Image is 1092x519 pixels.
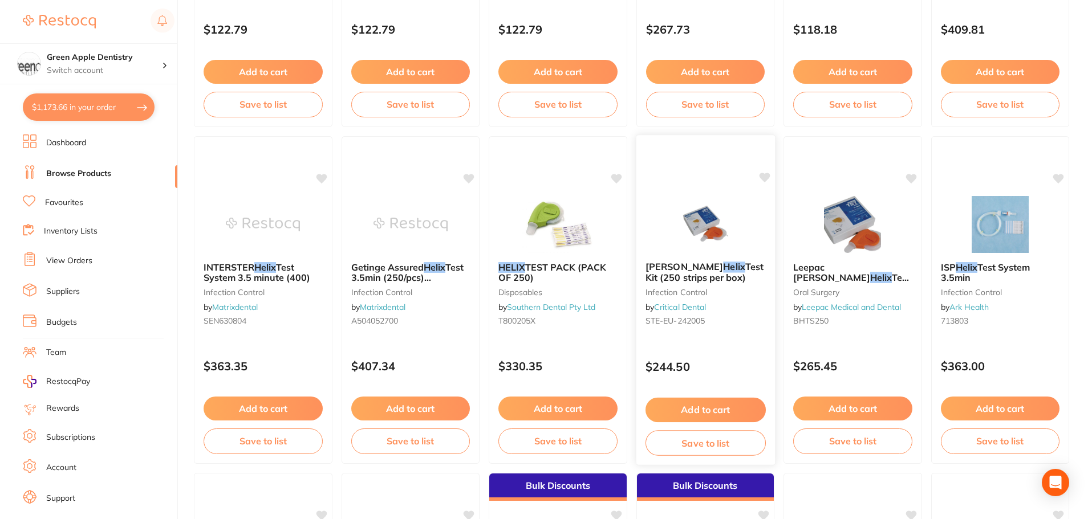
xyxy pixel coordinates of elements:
span: RestocqPay [46,376,90,387]
button: Save to list [646,92,765,117]
span: [PERSON_NAME] [645,261,722,272]
em: Helix [254,261,276,273]
button: Save to list [204,428,323,453]
span: BHTS250 [793,316,829,326]
span: Test 3.5min (250/pcs) 504052700 [351,261,464,294]
b: HELIX TEST PACK (PACK OF 250) [498,262,618,283]
img: HELIX TEST PACK (PACK OF 250) [521,196,595,253]
button: Add to cart [351,397,470,420]
button: Save to list [645,430,765,456]
span: ISP [941,261,956,273]
button: Add to cart [204,60,323,84]
p: $122.79 [351,23,470,36]
b: Browne Helix Test Kit (250 strips per box) [645,261,765,283]
span: 713803 [941,316,968,326]
a: Favourites [45,197,83,209]
b: INTERSTER Helix Test System 3.5 minute (400) [204,262,323,283]
b: Getinge Assured Helix Test 3.5min (250/pcs) 504052700 [351,262,470,283]
button: Save to list [351,92,470,117]
span: A504052700 [351,316,398,326]
small: disposables [498,288,618,297]
p: $363.35 [204,359,323,373]
span: STE-EU-242005 [645,316,704,326]
p: $122.79 [204,23,323,36]
em: Helix [870,272,892,283]
span: by [351,302,405,312]
b: ISP Helix Test System 3.5min [941,262,1060,283]
span: TEST PACK (PACK OF 250) [498,261,606,283]
em: Helix [424,261,445,273]
small: infection control [204,288,323,297]
span: Leepac [PERSON_NAME] [793,261,870,283]
button: Add to cart [645,398,765,422]
small: infection control [351,288,470,297]
p: $363.00 [941,359,1060,373]
p: $122.79 [498,23,618,36]
span: Test Kit (250 strips per box) [645,261,763,283]
span: Getinge Assured [351,261,424,273]
a: Inventory Lists [44,226,98,237]
img: Green Apple Dentistry [18,52,40,75]
button: Add to cart [498,60,618,84]
button: Save to list [793,92,912,117]
em: Helix [723,261,745,272]
a: View Orders [46,255,92,267]
h4: Green Apple Dentistry [47,52,162,63]
button: Add to cart [204,397,323,420]
a: Southern Dental Pty Ltd [507,302,595,312]
button: Save to list [204,92,323,117]
p: $407.34 [351,359,470,373]
a: Leepac Medical and Dental [802,302,901,312]
span: Test System 3.5min [941,261,1030,283]
a: Matrixdental [212,302,258,312]
a: Rewards [46,403,79,414]
a: Team [46,347,66,358]
span: by [498,302,595,312]
small: infection control [645,287,765,296]
div: Bulk Discounts [637,473,774,501]
img: Restocq Logo [23,15,96,28]
button: Save to list [941,92,1060,117]
p: $330.35 [498,359,618,373]
p: $244.50 [645,360,765,373]
button: Add to cart [941,60,1060,84]
div: Bulk Discounts [489,473,627,501]
img: Leepac Dental - Browne Helix Test Kit - High Quality Dental Product [815,196,890,253]
img: INTERSTER Helix Test System 3.5 minute (400) [226,196,300,253]
a: Matrixdental [360,302,405,312]
span: SEN630804 [204,316,246,326]
span: T800205X [498,316,535,326]
button: Add to cart [793,397,912,420]
button: Save to list [498,92,618,117]
a: RestocqPay [23,375,90,388]
img: Getinge Assured Helix Test 3.5min (250/pcs) 504052700 [374,196,448,253]
em: HELIX [498,261,525,273]
a: Subscriptions [46,432,95,443]
button: Add to cart [941,397,1060,420]
small: infection control [941,288,1060,297]
a: Critical Dental [654,302,706,312]
button: Add to cart [646,60,765,84]
button: Add to cart [498,397,618,420]
p: $118.18 [793,23,912,36]
span: by [793,302,901,312]
p: $265.45 [793,359,912,373]
b: Leepac Dental - Browne Helix Test Kit - High Quality Dental Product [793,262,912,283]
span: by [941,302,989,312]
a: Ark Health [949,302,989,312]
button: Save to list [498,428,618,453]
p: $267.73 [646,23,765,36]
button: Save to list [351,428,470,453]
p: $409.81 [941,23,1060,36]
button: Add to cart [793,60,912,84]
em: Helix [956,261,977,273]
span: Test System 3.5 minute (400) [204,261,310,283]
span: by [645,302,705,312]
span: by [204,302,258,312]
a: Suppliers [46,286,80,297]
button: Add to cart [351,60,470,84]
p: Switch account [47,65,162,76]
a: Budgets [46,317,77,328]
small: oral surgery [793,288,912,297]
a: Restocq Logo [23,9,96,35]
